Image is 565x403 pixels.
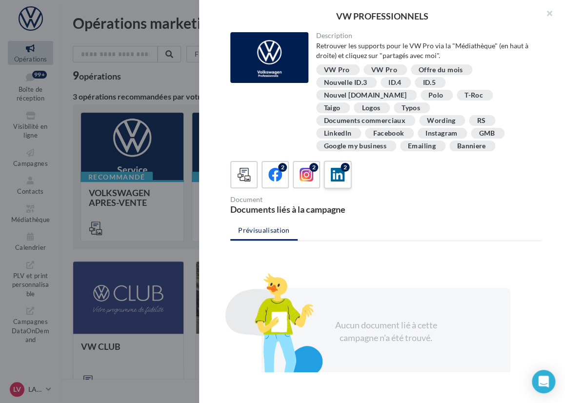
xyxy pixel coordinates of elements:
div: Typos [402,104,420,112]
div: VW Pro [371,66,397,74]
div: Retrouver les supports pour le VW Pro via la "Médiathèque" (en haut à droite) et cliquez sur "par... [316,41,534,60]
div: Linkedln [324,130,352,137]
div: Nouvel [DOMAIN_NAME] [324,92,407,99]
div: 2 [341,163,349,172]
div: Wording [427,117,455,124]
div: RS [477,117,485,124]
div: Documents commerciaux [324,117,405,124]
div: Logos [362,104,380,112]
div: ID.4 [388,79,401,86]
div: Document [230,196,382,203]
div: Nouvelle ID.3 [324,79,367,86]
div: ID.5 [423,79,435,86]
div: T-Roc [464,92,483,99]
div: GMB [479,130,495,137]
div: Instagram [425,130,457,137]
div: Taigo [324,104,341,112]
div: Open Intercom Messenger [532,370,555,393]
div: Polo [428,92,443,99]
div: Emailing [408,142,436,150]
div: Banniere [457,142,486,150]
div: 2 [309,163,318,172]
div: Aucun document lié à cette campagne n'a été trouvé. [324,319,448,344]
div: 2 [278,163,287,172]
div: Documents liés à la campagne [230,205,382,214]
div: Offre du mois [419,66,463,74]
div: Facebook [373,130,404,137]
div: Description [316,32,534,39]
div: VW PROFESSIONNELS [215,12,549,20]
div: Google my business [324,142,386,150]
div: VW Pro [324,66,350,74]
